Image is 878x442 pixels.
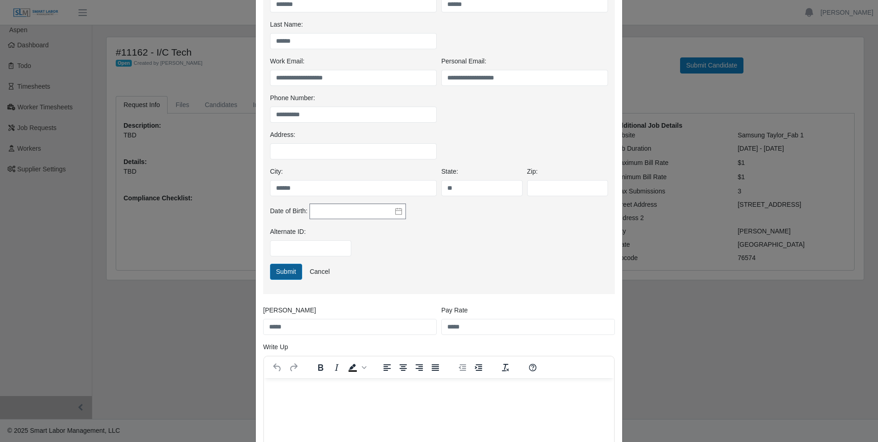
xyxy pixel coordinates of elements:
[270,206,308,216] label: Date of Birth:
[270,167,283,176] label: City:
[395,361,411,374] button: Align center
[270,57,304,66] label: Work Email:
[455,361,470,374] button: Decrease indent
[527,167,538,176] label: Zip:
[286,361,301,374] button: Redo
[263,342,288,352] label: Write Up
[270,361,285,374] button: Undo
[411,361,427,374] button: Align right
[263,306,316,315] label: [PERSON_NAME]
[304,264,336,280] a: Cancel
[270,227,306,237] label: Alternate ID:
[498,361,513,374] button: Clear formatting
[270,93,315,103] label: Phone Number:
[441,306,468,315] label: Pay Rate
[441,167,458,176] label: State:
[441,57,486,66] label: Personal Email:
[345,361,368,374] div: Background color Black
[379,361,395,374] button: Align left
[428,361,443,374] button: Justify
[270,20,303,29] label: Last Name:
[471,361,486,374] button: Increase indent
[270,130,295,140] label: Address:
[313,361,328,374] button: Bold
[270,264,302,280] button: Submit
[329,361,344,374] button: Italic
[525,361,540,374] button: Help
